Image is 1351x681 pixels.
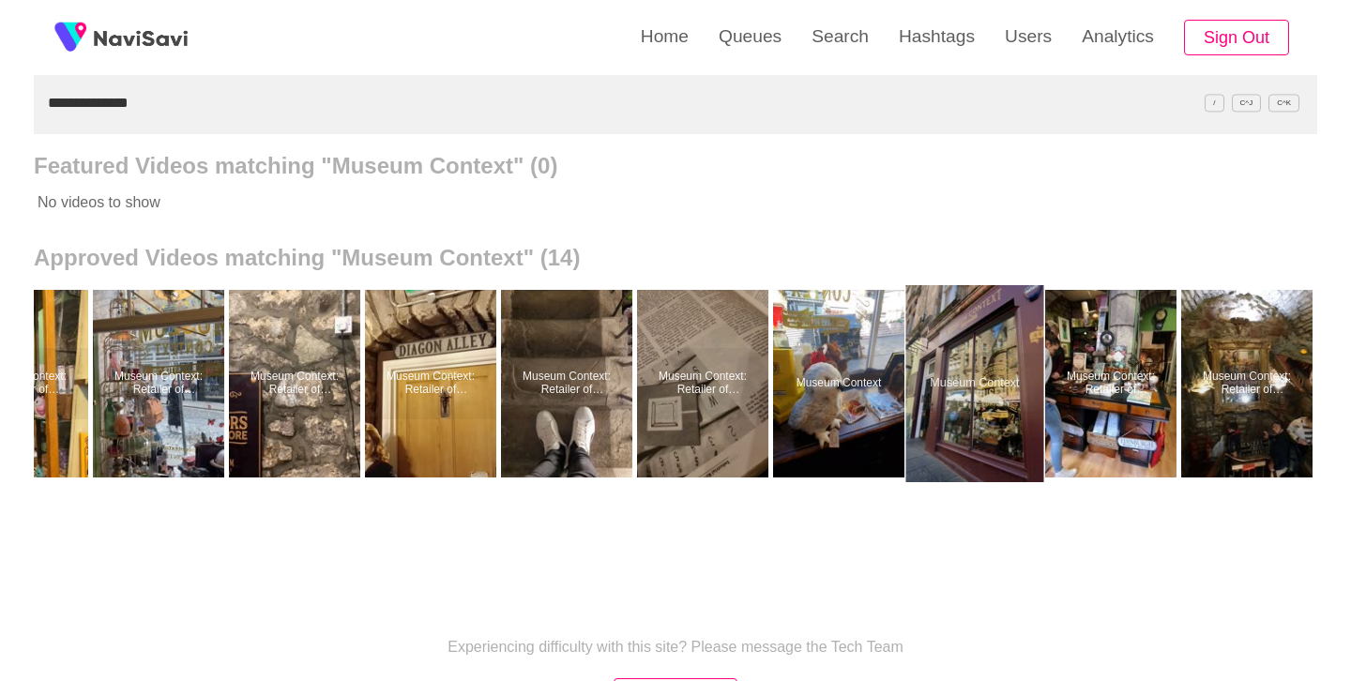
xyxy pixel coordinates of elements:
p: No videos to show [34,179,1189,226]
button: Sign Out [1184,20,1289,56]
h2: Featured Videos matching "Museum Context" (0) [34,153,1317,179]
p: Experiencing difficulty with this site? Please message the Tech Team [448,639,903,656]
a: Museum Context: Retailer of [PERSON_NAME] MerchandiseMuseum Context: Retailer of Harry Potter Mer... [501,290,637,477]
a: Museum Context: Retailer of [PERSON_NAME] MerchandiseMuseum Context: Retailer of Harry Potter Mer... [93,290,229,477]
img: fireSpot [94,28,188,47]
a: Museum Context: Retailer of [PERSON_NAME] MerchandiseMuseum Context: Retailer of Harry Potter Mer... [1045,290,1181,477]
span: C^K [1268,94,1299,112]
span: C^J [1232,94,1262,112]
a: Museum ContextMuseum Context [773,290,909,477]
span: / [1205,94,1223,112]
img: fireSpot [47,14,94,61]
h2: Approved Videos matching "Museum Context" (14) [34,245,1317,271]
a: Museum Context: Retailer of [PERSON_NAME] MerchandiseMuseum Context: Retailer of Harry Potter Mer... [229,290,365,477]
a: Museum Context: Retailer of [PERSON_NAME] MerchandiseMuseum Context: Retailer of Harry Potter Mer... [1181,290,1317,477]
a: Museum Context: Retailer of [PERSON_NAME] MerchandiseMuseum Context: Retailer of Harry Potter Mer... [637,290,773,477]
a: Museum Context: Retailer of [PERSON_NAME] MerchandiseMuseum Context: Retailer of Harry Potter Mer... [365,290,501,477]
a: Museum ContextMuseum Context [909,290,1045,477]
